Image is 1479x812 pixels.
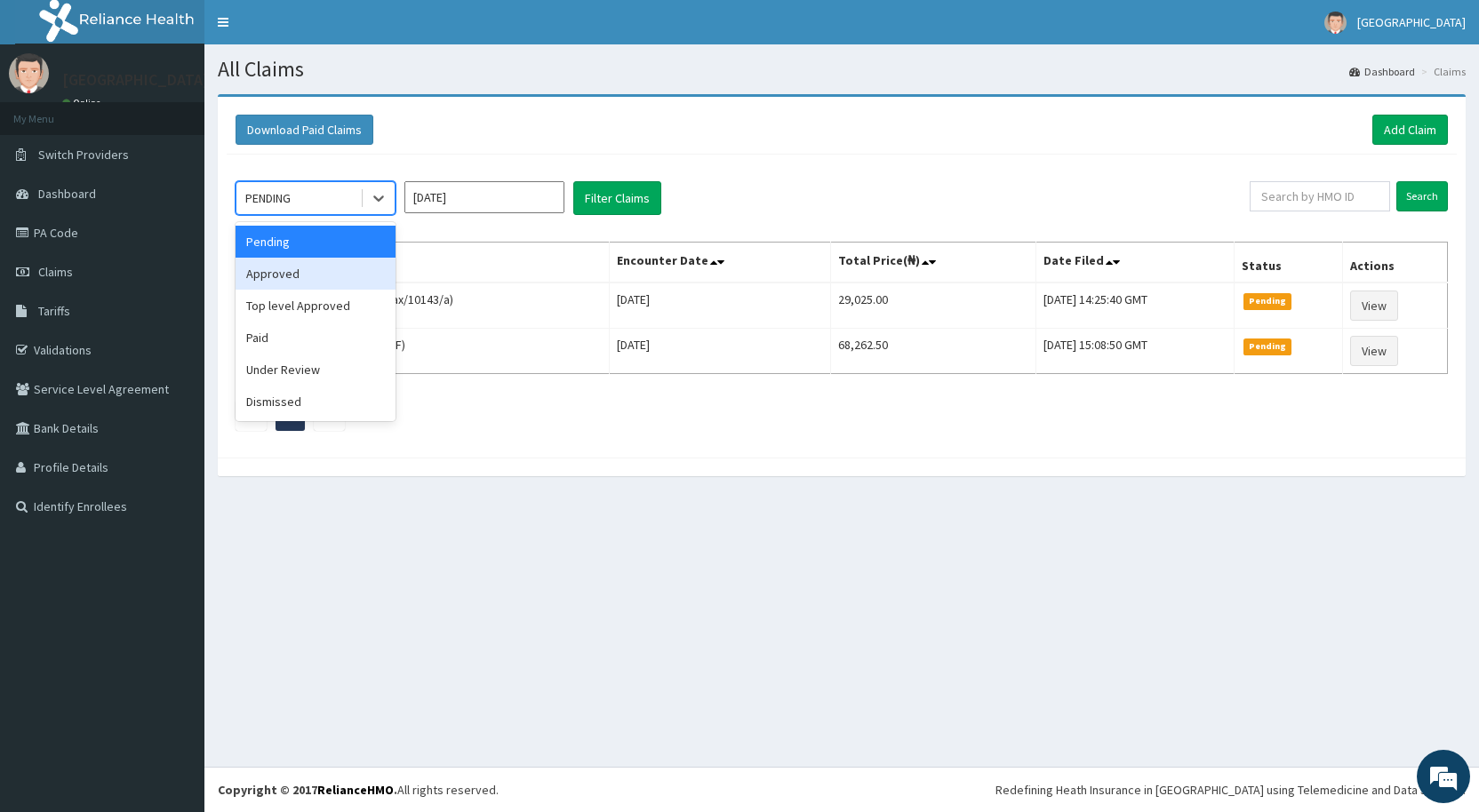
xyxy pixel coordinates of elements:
a: Online [62,97,105,109]
div: Approved [236,258,396,290]
td: [PERSON_NAME] (ANL/10069/F) [236,329,610,374]
footer: All rights reserved. [204,767,1479,812]
span: Dashboard [38,186,96,202]
span: Switch Providers [38,147,129,163]
a: Add Claim [1372,115,1448,145]
td: [DATE] [610,283,831,329]
span: Pending [1243,293,1292,309]
th: Actions [1343,243,1448,283]
div: Redefining Heath Insurance in [GEOGRAPHIC_DATA] using Telemedicine and Data Science! [995,781,1466,799]
td: OLUWADAMILARE FATUNDE (tax/10143/a) [236,283,610,329]
div: Under Review [236,354,396,386]
td: [DATE] 14:25:40 GMT [1036,283,1235,329]
span: Tariffs [38,303,70,319]
button: Filter Claims [573,181,661,215]
input: Search [1396,181,1448,211]
span: [GEOGRAPHIC_DATA] [1357,14,1466,30]
div: PENDING [245,189,291,207]
div: Dismissed [236,386,396,418]
th: Name [236,243,610,283]
a: Dashboard [1349,64,1415,79]
div: Pending [236,226,396,258]
img: User Image [9,53,49,93]
a: RelianceHMO [317,782,394,798]
li: Claims [1417,64,1466,79]
p: [GEOGRAPHIC_DATA] [62,72,209,88]
a: View [1350,336,1398,366]
td: 68,262.50 [831,329,1036,374]
th: Date Filed [1036,243,1235,283]
td: [DATE] 15:08:50 GMT [1036,329,1235,374]
td: [DATE] [610,329,831,374]
strong: Copyright © 2017 . [218,782,397,798]
div: Paid [236,322,396,354]
th: Encounter Date [610,243,831,283]
span: Claims [38,264,73,280]
td: 29,025.00 [831,283,1036,329]
button: Download Paid Claims [236,115,373,145]
th: Total Price(₦) [831,243,1036,283]
th: Status [1234,243,1342,283]
span: Pending [1243,338,1292,354]
input: Select Month and Year [404,181,564,213]
h1: All Claims [218,58,1466,81]
div: Top level Approved [236,290,396,322]
a: View [1350,291,1398,321]
input: Search by HMO ID [1250,181,1390,211]
img: User Image [1324,12,1347,34]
